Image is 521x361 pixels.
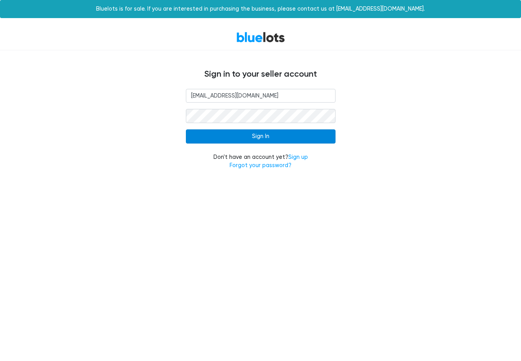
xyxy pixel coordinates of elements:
[230,162,291,169] a: Forgot your password?
[24,69,497,79] h4: Sign in to your seller account
[186,153,336,170] div: Don't have an account yet?
[288,154,308,160] a: Sign up
[236,31,285,43] a: BlueLots
[186,129,336,144] input: Sign In
[186,89,336,103] input: Email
